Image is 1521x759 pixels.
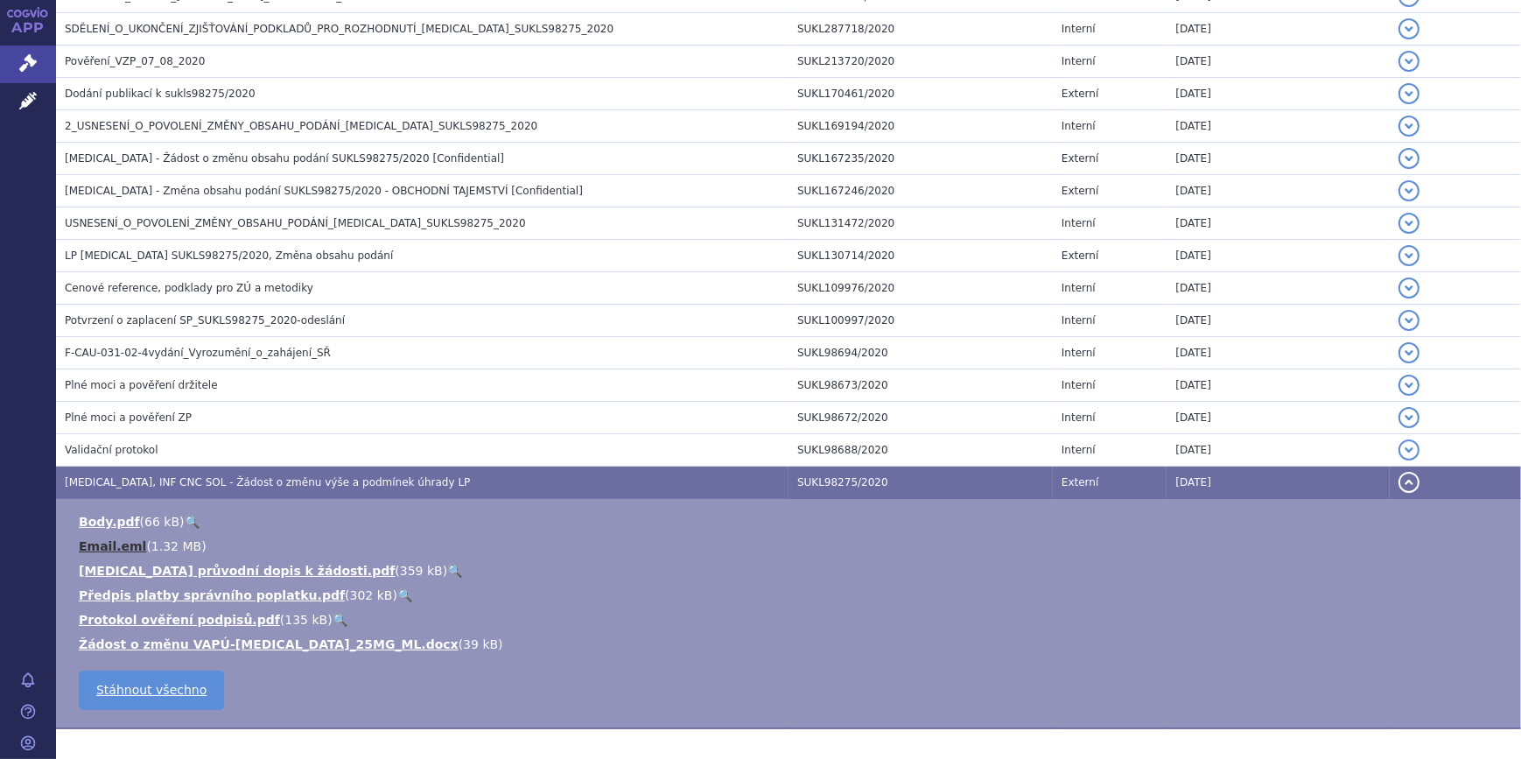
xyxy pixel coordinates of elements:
[65,282,313,294] span: Cenové reference, podklady pro ZÚ a metodiky
[447,564,462,578] a: 🔍
[463,637,498,651] span: 39 kB
[65,23,613,35] span: SDĚLENÍ_O_UKONČENÍ_ZJIŠŤOVÁNÍ_PODKLADŮ_PRO_ROZHODNUTÍ_KEYTRUDA_SUKLS98275_2020
[1167,337,1390,369] td: [DATE]
[789,337,1053,369] td: SUKL98694/2020
[79,637,459,651] a: Žádost o změnu VAPÚ-[MEDICAL_DATA]_25MG_ML.docx
[65,411,192,424] span: Plné moci a pověření ZP
[79,515,140,529] a: Body.pdf
[79,611,1503,629] li: ( )
[789,13,1053,46] td: SUKL287718/2020
[65,347,331,359] span: F-CAU-031-02-4vydání_Vyrozumění_o_zahájení_SŘ
[1062,55,1096,67] span: Interní
[65,249,393,262] span: LP Keytruda SUKLS98275/2020, Změna obsahu podání
[1062,185,1098,197] span: Externí
[1167,207,1390,240] td: [DATE]
[1062,379,1096,391] span: Interní
[284,613,327,627] span: 135 kB
[1398,472,1419,493] button: detail
[1062,347,1096,359] span: Interní
[1062,314,1096,327] span: Interní
[1398,18,1419,39] button: detail
[79,671,224,710] a: Stáhnout všechno
[789,467,1053,499] td: SUKL98275/2020
[1167,369,1390,402] td: [DATE]
[1167,467,1390,499] td: [DATE]
[1398,83,1419,104] button: detail
[185,515,200,529] a: 🔍
[144,515,179,529] span: 66 kB
[1398,180,1419,201] button: detail
[1167,175,1390,207] td: [DATE]
[1398,310,1419,331] button: detail
[65,152,504,165] span: Keytruda - Žádost o změnu obsahu podání SUKLS98275/2020 [Confidential]
[400,564,443,578] span: 359 kB
[789,143,1053,175] td: SUKL167235/2020
[151,539,201,553] span: 1.32 MB
[789,175,1053,207] td: SUKL167246/2020
[79,613,280,627] a: Protokol ověření podpisů.pdf
[1398,439,1419,460] button: detail
[789,272,1053,305] td: SUKL109976/2020
[1062,476,1098,488] span: Externí
[1167,402,1390,434] td: [DATE]
[79,513,1503,531] li: ( )
[1062,217,1096,229] span: Interní
[1062,411,1096,424] span: Interní
[1398,51,1419,72] button: detail
[79,588,345,602] a: Předpis platby správního poplatku.pdf
[65,185,583,197] span: Keytruda - Změna obsahu podání SUKLS98275/2020 - OBCHODNÍ TAJEMSTVÍ [Confidential]
[65,444,158,456] span: Validační protokol
[789,110,1053,143] td: SUKL169194/2020
[350,588,393,602] span: 302 kB
[1398,213,1419,234] button: detail
[789,434,1053,467] td: SUKL98688/2020
[1167,240,1390,272] td: [DATE]
[789,78,1053,110] td: SUKL170461/2020
[789,46,1053,78] td: SUKL213720/2020
[1167,78,1390,110] td: [DATE]
[789,402,1053,434] td: SUKL98672/2020
[1062,282,1096,294] span: Interní
[1062,88,1098,100] span: Externí
[1167,434,1390,467] td: [DATE]
[1167,143,1390,175] td: [DATE]
[1398,278,1419,299] button: detail
[79,539,146,553] a: Email.eml
[1398,375,1419,396] button: detail
[1167,272,1390,305] td: [DATE]
[1167,46,1390,78] td: [DATE]
[65,55,205,67] span: Pověření_VZP_07_08_2020
[1398,245,1419,266] button: detail
[789,207,1053,240] td: SUKL131472/2020
[1398,407,1419,428] button: detail
[1062,444,1096,456] span: Interní
[1062,152,1098,165] span: Externí
[79,636,1503,653] li: ( )
[1167,13,1390,46] td: [DATE]
[1167,305,1390,337] td: [DATE]
[65,88,256,100] span: Dodání publikací k sukls98275/2020
[1398,342,1419,363] button: detail
[79,562,1503,580] li: ( )
[1398,148,1419,169] button: detail
[1062,23,1096,35] span: Interní
[789,305,1053,337] td: SUKL100997/2020
[65,120,537,132] span: 2_USNESENÍ_O_POVOLENÍ_ZMĚNY_OBSAHU_PODÁNÍ_KEYTRUDA_SUKLS98275_2020
[1398,116,1419,137] button: detail
[789,240,1053,272] td: SUKL130714/2020
[397,588,412,602] a: 🔍
[79,564,395,578] a: [MEDICAL_DATA] průvodní dopis k žádosti.pdf
[65,314,345,327] span: Potvrzení o zaplacení SP_SUKLS98275_2020-odeslání
[79,587,1503,604] li: ( )
[65,379,218,391] span: Plné moci a pověření držitele
[65,476,470,488] span: KEYTRUDA, INF CNC SOL - Žádost o změnu výše a podmínek úhrady LP
[1062,249,1098,262] span: Externí
[65,217,526,229] span: USNESENÍ_O_POVOLENÍ_ZMĚNY_OBSAHU_PODÁNÍ_KEYTRUDA_SUKLS98275_2020
[789,369,1053,402] td: SUKL98673/2020
[1062,120,1096,132] span: Interní
[1167,110,1390,143] td: [DATE]
[333,613,347,627] a: 🔍
[79,538,1503,555] li: ( )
